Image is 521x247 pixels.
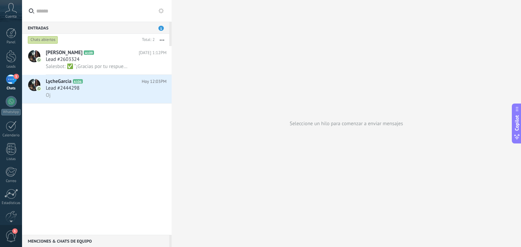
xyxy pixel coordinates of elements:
span: Salesbot: ✅ “¡Gracias por tu respuesta! 🙌 En este momento te voy a asignar con uno de nuestros as... [46,63,129,70]
span: 1 [14,74,19,79]
span: LycheGarcia [46,78,72,85]
span: Lead #2603324 [46,56,79,63]
div: Estadísticas [1,201,21,205]
span: A109 [84,50,94,55]
div: Calendario [1,133,21,138]
a: avataricon[PERSON_NAME]A109[DATE] 1:12PMLead #2603324Salesbot: ✅ “¡Gracias por tu respuesta! 🙌 En... [22,46,172,74]
div: Entradas [22,22,169,34]
span: Oj [46,92,51,98]
div: Leads [1,65,21,69]
span: Copilot [514,115,520,131]
img: icon [37,58,41,62]
img: icon [37,86,41,91]
a: avatariconLycheGarciaA106Hoy 12:03PMLead #2444298Oj [22,75,172,103]
span: Lead #2444298 [46,85,79,92]
span: A106 [73,79,83,84]
div: Chats abiertos [28,36,58,44]
span: [DATE] 1:12PM [139,49,167,56]
div: Listas [1,157,21,161]
span: [PERSON_NAME] [46,49,82,56]
div: WhatsApp [1,109,21,115]
div: Menciones & Chats de equipo [22,235,169,247]
span: Cuenta [5,15,17,19]
div: Total: 2 [139,37,155,43]
span: 1 [12,228,18,234]
span: 1 [158,26,164,31]
div: Correo [1,179,21,183]
div: Chats [1,86,21,91]
span: Hoy 12:03PM [142,78,167,85]
div: Panel [1,40,21,45]
button: Más [155,34,169,46]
